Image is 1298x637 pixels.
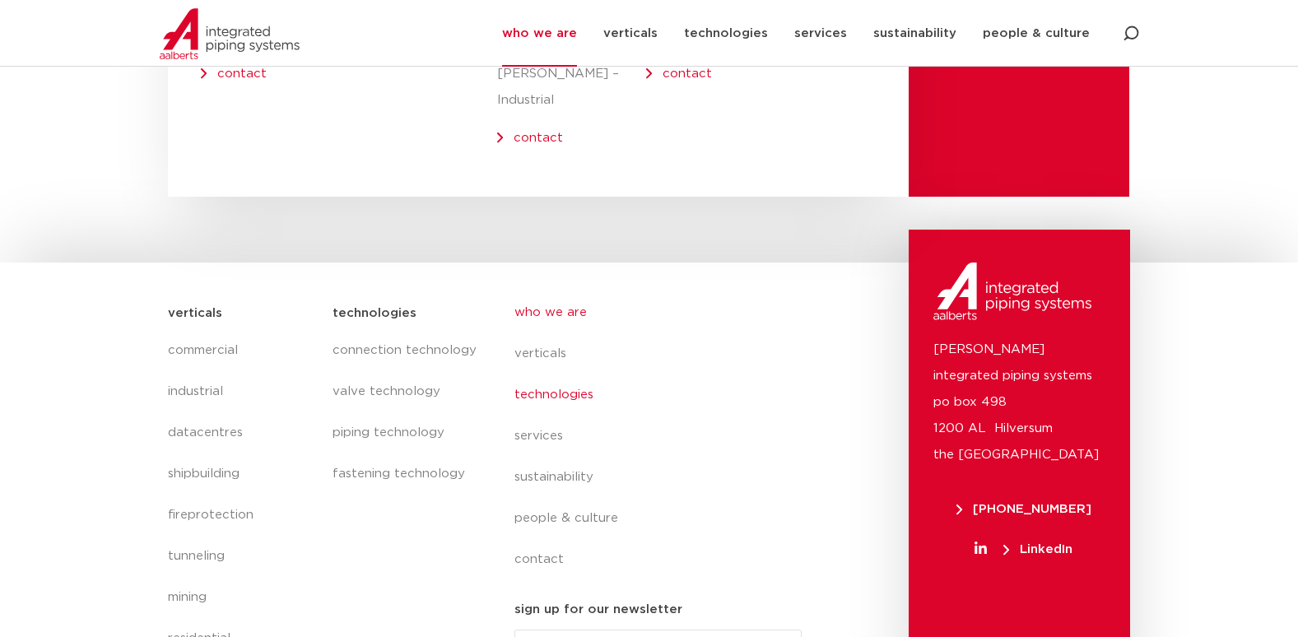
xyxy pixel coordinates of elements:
[333,371,481,412] a: valve technology
[514,597,682,623] h5: sign up for our newsletter
[168,330,317,371] a: commercial
[333,453,481,495] a: fastening technology
[333,412,481,453] a: piping technology
[168,577,317,618] a: mining
[497,61,645,114] p: [PERSON_NAME] – Industrial
[168,495,317,536] a: fireprotection
[514,457,816,498] a: sustainability
[933,337,1105,468] p: [PERSON_NAME] integrated piping systems po box 498 1200 AL Hilversum the [GEOGRAPHIC_DATA]
[1003,543,1072,556] span: LinkedIn
[333,330,481,495] nav: Menu
[333,300,416,327] h5: technologies
[514,292,816,580] nav: Menu
[663,67,712,80] a: contact
[514,292,816,333] a: who we are
[514,132,563,144] a: contact
[933,543,1114,556] a: LinkedIn
[956,503,1091,515] span: [PHONE_NUMBER]
[514,498,816,539] a: people & culture
[168,453,317,495] a: shipbuilding
[168,536,317,577] a: tunneling
[514,374,816,416] a: technologies
[217,67,267,80] a: contact
[933,503,1114,515] a: [PHONE_NUMBER]
[514,539,816,580] a: contact
[168,371,317,412] a: industrial
[168,412,317,453] a: datacentres
[514,416,816,457] a: services
[168,300,222,327] h5: verticals
[333,330,481,371] a: connection technology
[514,333,816,374] a: verticals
